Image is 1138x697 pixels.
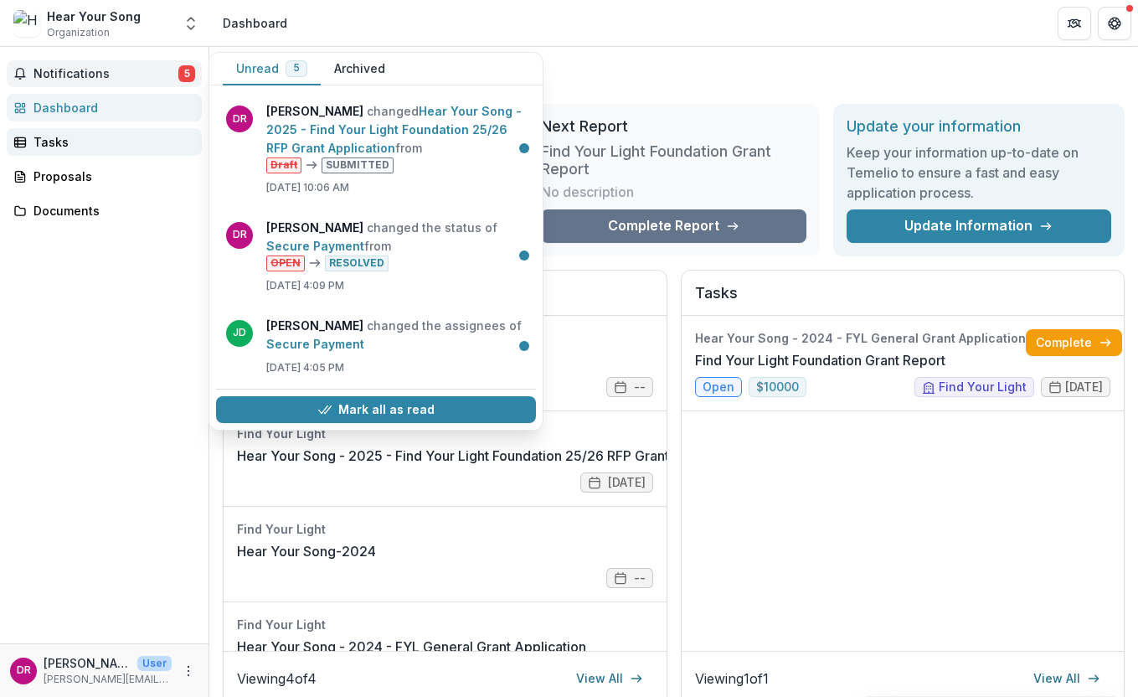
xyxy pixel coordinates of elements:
[33,202,188,219] div: Documents
[847,209,1111,243] a: Update Information
[847,142,1111,203] h3: Keep your information up-to-date on Temelio to ensure a fast and easy application process.
[223,60,1125,90] h1: Dashboard
[13,10,40,37] img: Hear Your Song
[223,53,321,85] button: Unread
[321,53,399,85] button: Archived
[541,209,806,243] a: Complete Report
[178,661,198,681] button: More
[237,446,744,466] a: Hear Your Song - 2025 - Find Your Light Foundation 25/26 RFP Grant Application
[44,672,172,687] p: [PERSON_NAME][EMAIL_ADDRESS][DOMAIN_NAME]
[293,62,300,74] span: 5
[266,104,522,155] a: Hear Your Song - 2025 - Find Your Light Foundation 25/26 RFP Grant Application
[7,94,202,121] a: Dashboard
[541,182,634,202] p: No description
[266,102,526,173] p: changed from
[566,665,653,692] a: View All
[7,163,202,190] a: Proposals
[7,60,202,87] button: Notifications5
[1026,329,1122,356] a: Complete
[237,669,317,689] p: Viewing 4 of 4
[223,14,287,32] div: Dashboard
[266,219,526,271] p: changed the status of from
[266,317,526,354] p: changed the assignees of
[179,7,203,40] button: Open entity switcher
[47,8,141,25] div: Hear Your Song
[695,284,1111,316] h2: Tasks
[237,541,376,561] a: Hear Your Song-2024
[17,665,31,676] div: Dan Rubins
[137,656,172,671] p: User
[33,67,178,81] span: Notifications
[216,396,536,423] button: Mark all as read
[695,669,769,689] p: Viewing 1 of 1
[266,337,364,351] a: Secure Payment
[237,637,586,657] a: Hear Your Song - 2024 - FYL General Grant Application
[1023,665,1110,692] a: View All
[33,168,188,185] div: Proposals
[541,117,806,136] h2: Next Report
[266,239,364,253] a: Secure Payment
[216,11,294,35] nav: breadcrumb
[541,142,806,178] h3: Find Your Light Foundation Grant Report
[178,65,195,82] span: 5
[47,25,110,40] span: Organization
[33,99,188,116] div: Dashboard
[7,197,202,225] a: Documents
[44,654,131,672] p: [PERSON_NAME]
[33,133,188,151] div: Tasks
[1098,7,1131,40] button: Get Help
[847,117,1111,136] h2: Update your information
[7,128,202,156] a: Tasks
[695,350,945,370] a: Find Your Light Foundation Grant Report
[1058,7,1091,40] button: Partners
